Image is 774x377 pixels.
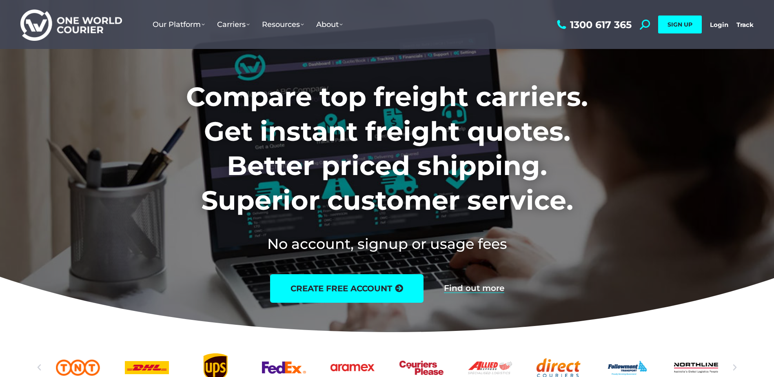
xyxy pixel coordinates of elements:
a: Login [710,21,728,29]
a: Our Platform [146,12,211,37]
a: Find out more [444,284,504,293]
h1: Compare top freight carriers. Get instant freight quotes. Better priced shipping. Superior custom... [132,80,642,217]
span: Resources [262,20,304,29]
a: Resources [256,12,310,37]
a: Carriers [211,12,256,37]
span: SIGN UP [668,21,692,28]
span: Our Platform [153,20,205,29]
span: Carriers [217,20,250,29]
img: One World Courier [20,8,122,41]
h2: No account, signup or usage fees [132,234,642,254]
a: create free account [270,274,424,303]
a: Track [736,21,754,29]
span: About [316,20,343,29]
a: 1300 617 365 [555,20,632,30]
a: SIGN UP [658,16,702,33]
a: About [310,12,349,37]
